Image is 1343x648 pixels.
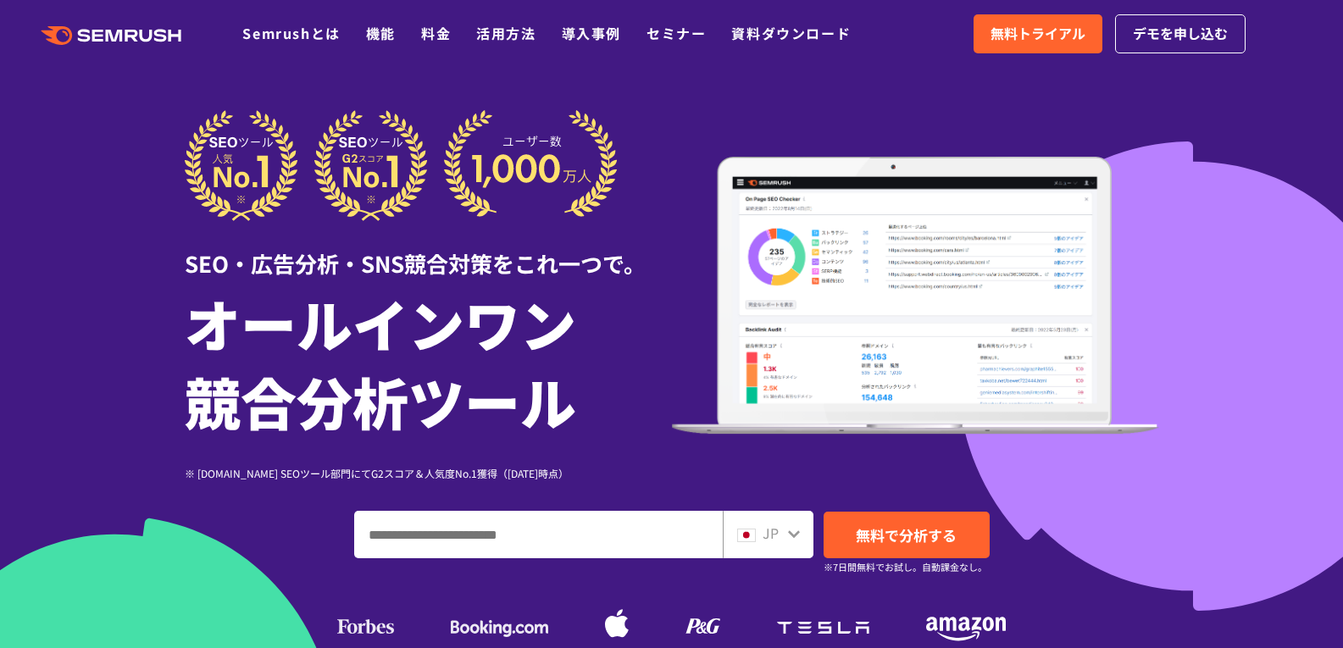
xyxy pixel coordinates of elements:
[647,23,706,43] a: セミナー
[476,23,536,43] a: 活用方法
[824,559,987,575] small: ※7日間無料でお試し。自動課金なし。
[562,23,621,43] a: 導入事例
[355,512,722,557] input: ドメイン、キーワードまたはURLを入力してください
[242,23,340,43] a: Semrushとは
[185,284,672,440] h1: オールインワン 競合分析ツール
[1115,14,1246,53] a: デモを申し込む
[731,23,851,43] a: 資料ダウンロード
[824,512,990,558] a: 無料で分析する
[421,23,451,43] a: 料金
[185,465,672,481] div: ※ [DOMAIN_NAME] SEOツール部門にてG2スコア＆人気度No.1獲得（[DATE]時点）
[366,23,396,43] a: 機能
[991,23,1085,45] span: 無料トライアル
[185,221,672,280] div: SEO・広告分析・SNS競合対策をこれ一つで。
[856,524,957,546] span: 無料で分析する
[1133,23,1228,45] span: デモを申し込む
[974,14,1102,53] a: 無料トライアル
[763,523,779,543] span: JP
